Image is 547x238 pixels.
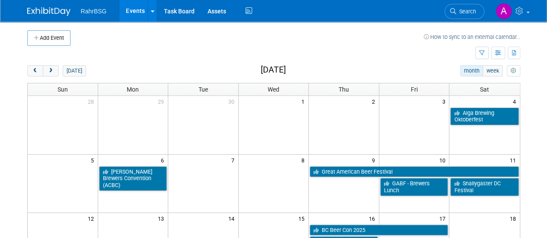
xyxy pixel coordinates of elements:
[310,166,518,178] a: Great American Beer Festival
[63,65,86,76] button: [DATE]
[456,8,476,15] span: Search
[27,7,70,16] img: ExhibitDay
[301,96,308,107] span: 1
[58,86,68,93] span: Sun
[480,86,489,93] span: Sat
[450,178,518,196] a: Snallygaster DC Festival
[424,34,520,40] a: How to sync to an external calendar...
[438,213,449,224] span: 17
[339,86,349,93] span: Thu
[512,96,520,107] span: 4
[198,86,208,93] span: Tue
[371,155,379,165] span: 9
[268,86,279,93] span: Wed
[27,65,43,76] button: prev
[99,166,167,191] a: [PERSON_NAME] Brewers Convention (ACBC)
[509,155,520,165] span: 11
[87,213,98,224] span: 12
[127,86,139,93] span: Mon
[227,96,238,107] span: 30
[227,213,238,224] span: 14
[157,213,168,224] span: 13
[157,96,168,107] span: 29
[260,65,285,75] h2: [DATE]
[368,213,379,224] span: 16
[496,3,512,19] img: Ashley Grotewold
[43,65,59,76] button: next
[297,213,308,224] span: 15
[441,96,449,107] span: 3
[160,155,168,165] span: 6
[460,65,483,76] button: month
[438,155,449,165] span: 10
[81,8,107,15] span: RahrBSG
[301,155,308,165] span: 8
[483,65,502,76] button: week
[90,155,98,165] span: 5
[450,108,518,125] a: Alga Brewing Oktoberfest
[411,86,418,93] span: Fri
[230,155,238,165] span: 7
[87,96,98,107] span: 28
[310,225,448,236] a: BC Beer Con 2025
[507,65,520,76] button: myCustomButton
[380,178,448,196] a: GABF - Brewers Lunch
[511,68,516,74] i: Personalize Calendar
[509,213,520,224] span: 18
[27,30,70,46] button: Add Event
[371,96,379,107] span: 2
[445,4,484,19] a: Search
